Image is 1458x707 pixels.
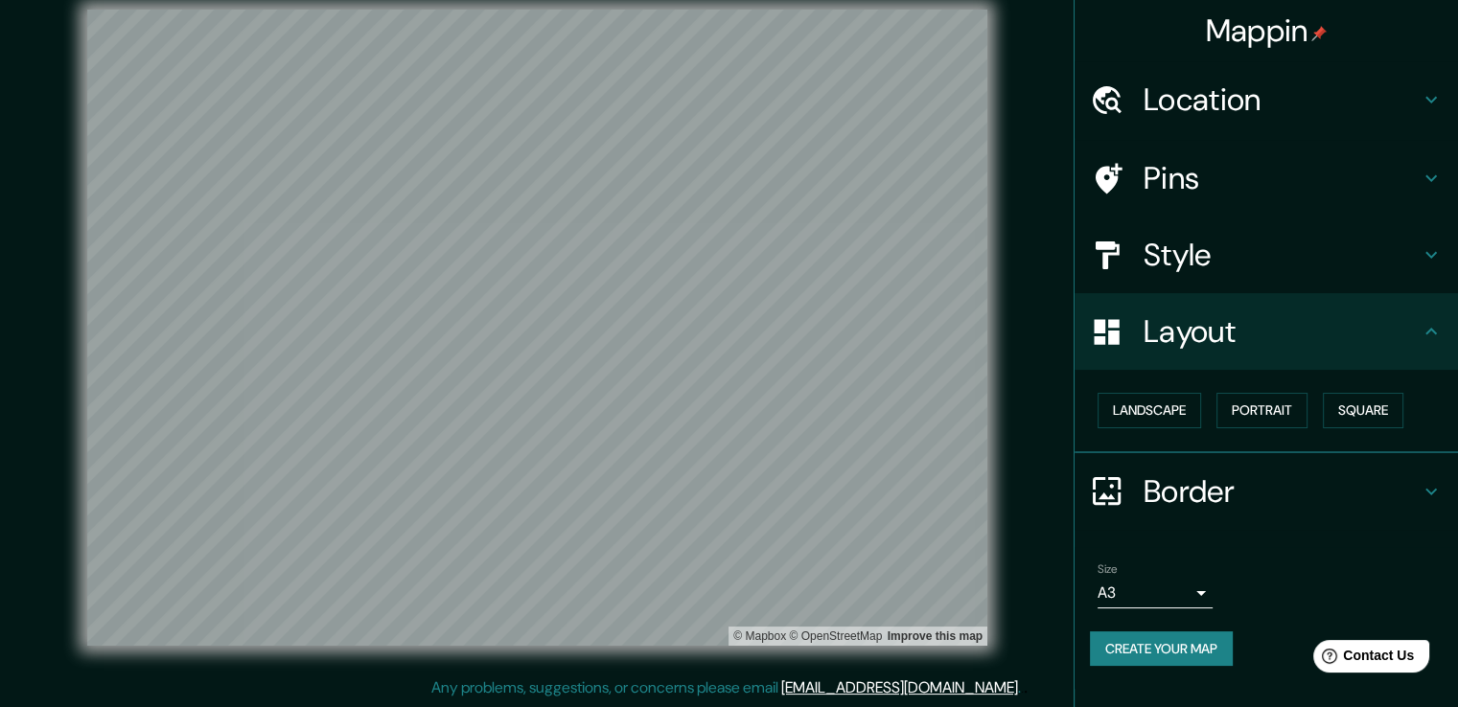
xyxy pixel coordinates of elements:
[1075,61,1458,138] div: Location
[1287,632,1437,686] iframe: Help widget launcher
[733,629,786,643] a: Mapbox
[87,10,987,646] canvas: Map
[1144,159,1420,197] h4: Pins
[1075,453,1458,530] div: Border
[888,629,983,643] a: Map feedback
[1098,393,1201,428] button: Landscape
[789,629,882,643] a: OpenStreetMap
[1021,676,1024,699] div: .
[1311,26,1327,41] img: pin-icon.png
[1024,676,1028,699] div: .
[1075,140,1458,217] div: Pins
[1090,631,1233,667] button: Create your map
[781,677,1018,697] a: [EMAIL_ADDRESS][DOMAIN_NAME]
[1098,578,1213,608] div: A3
[1144,472,1420,511] h4: Border
[1216,393,1308,428] button: Portrait
[1075,293,1458,370] div: Layout
[431,676,1021,699] p: Any problems, suggestions, or concerns please email .
[1144,80,1420,119] h4: Location
[1098,560,1118,577] label: Size
[1075,217,1458,293] div: Style
[1206,11,1328,50] h4: Mappin
[1144,312,1420,351] h4: Layout
[1323,393,1403,428] button: Square
[1144,236,1420,274] h4: Style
